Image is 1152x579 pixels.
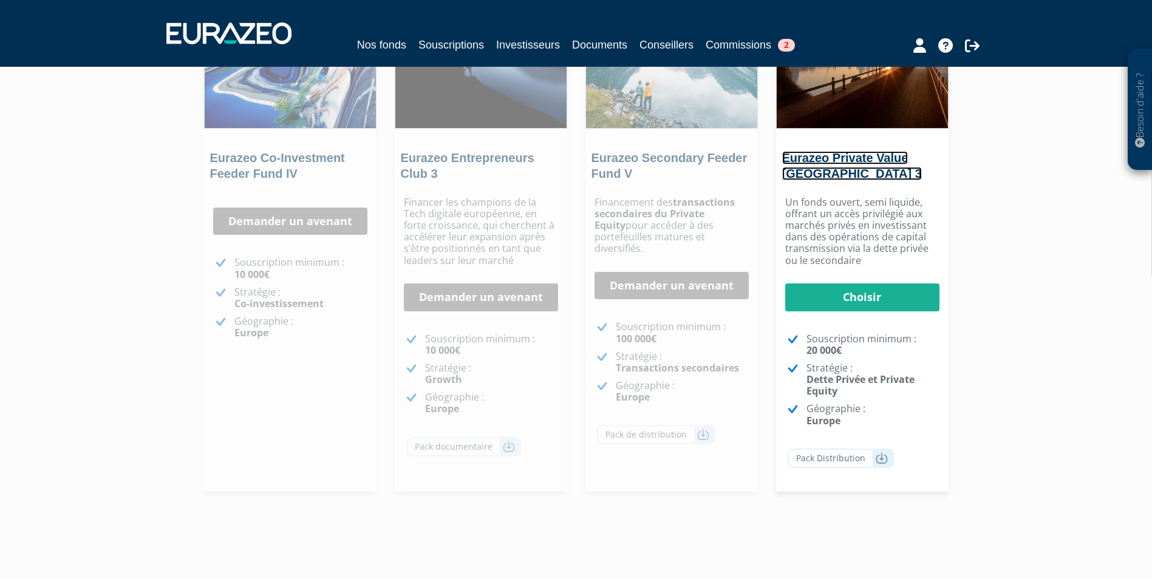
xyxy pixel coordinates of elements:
p: Financer les champions de la Tech digitale européenne, en forte croissance, qui cherchent à accél... [404,197,558,266]
img: 1732889491-logotype_eurazeo_blanc_rvb.png [166,22,291,44]
p: Souscription minimum : [425,333,558,356]
a: Nos fonds [357,36,406,55]
a: Investisseurs [496,36,560,53]
a: Eurazeo Private Value [GEOGRAPHIC_DATA] 3 [782,151,922,180]
p: Stratégie : [616,351,749,374]
p: Un fonds ouvert, semi liquide, offrant un accès privilégié aux marchés privés en investissant dan... [785,197,939,266]
p: Stratégie : [806,362,939,398]
a: Choisir [785,283,939,311]
p: Stratégie : [425,362,558,385]
strong: 10 000€ [234,268,270,281]
strong: Growth [425,373,462,386]
p: Besoin d'aide ? [1133,55,1147,164]
p: Géographie : [806,403,939,426]
strong: Europe [234,326,268,339]
strong: Dette Privée et Private Equity [806,373,915,398]
a: Pack de distribution [597,425,715,444]
p: Financement des pour accéder à des portefeuilles matures et diversifiés. [595,197,749,255]
strong: Transactions secondaires [616,361,739,374]
p: Souscription minimum : [806,333,939,356]
a: Documents [572,36,627,53]
strong: Co-investissement [234,297,324,310]
a: Demander un avenant [404,283,558,311]
p: Stratégie : [234,286,367,310]
p: Géographie : [425,391,558,415]
a: Pack Distribution [788,449,894,468]
strong: Europe [806,414,840,427]
p: Géographie : [616,380,749,403]
a: Eurazeo Co-Investment Feeder Fund IV [210,151,345,180]
strong: 100 000€ [616,332,656,345]
strong: 20 000€ [806,344,842,357]
a: Commissions2 [706,36,795,53]
p: Souscription minimum : [234,257,367,280]
a: Demander un avenant [213,208,367,235]
strong: 10 000€ [425,344,460,357]
a: Demander un avenant [595,272,749,300]
strong: Europe [616,390,650,404]
p: Souscription minimum : [616,321,749,344]
span: 2 [778,39,795,52]
strong: transactions secondaires du Private Equity [595,195,735,232]
a: Eurazeo Entrepreneurs Club 3 [401,151,534,180]
a: Conseillers [639,36,694,53]
a: Pack documentaire [406,437,521,456]
strong: Europe [425,402,459,415]
a: Souscriptions [418,36,484,53]
a: Eurazeo Secondary Feeder Fund V [591,151,748,180]
p: Géographie : [234,316,367,339]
